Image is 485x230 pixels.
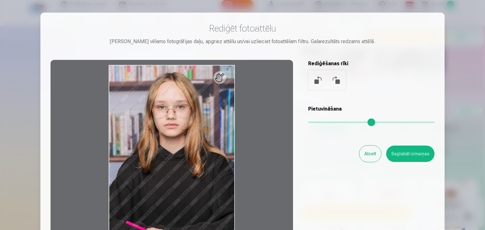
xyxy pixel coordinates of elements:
[359,146,381,162] button: Atcelt
[308,105,434,113] h5: Pietuvināšana
[51,38,434,45] div: [PERSON_NAME] vēlamo fotogrāfijas daļu, apgriez attēlu un/vai uzlieciet fotoattēlam filtru. Galar...
[386,146,434,162] button: Saglabāt izmaiņas
[308,60,434,67] h5: Rediģēšanas rīki
[51,23,434,34] h3: Rediģēt fotoattēlu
